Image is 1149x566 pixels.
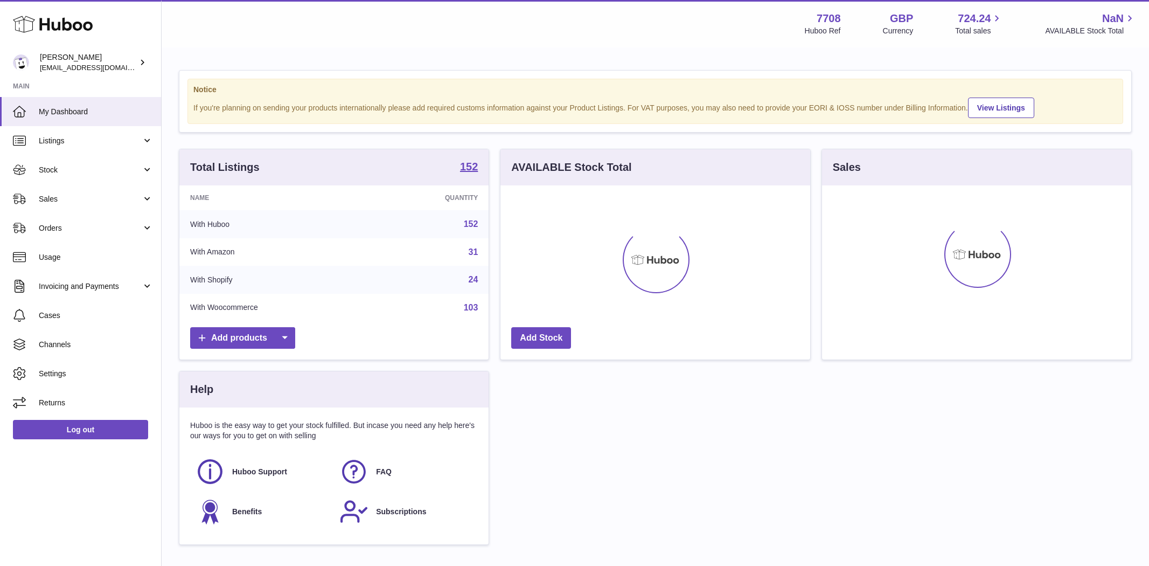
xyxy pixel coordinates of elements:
a: View Listings [968,98,1034,118]
a: 103 [464,303,478,312]
td: With Huboo [179,210,371,238]
span: FAQ [376,467,392,477]
strong: 152 [460,161,478,172]
span: AVAILABLE Stock Total [1045,26,1136,36]
span: 724.24 [958,11,991,26]
span: My Dashboard [39,107,153,117]
div: Huboo Ref [805,26,841,36]
span: Invoicing and Payments [39,281,142,292]
td: With Amazon [179,238,371,266]
td: With Woocommerce [179,294,371,322]
span: Returns [39,398,153,408]
a: Benefits [196,497,329,526]
span: Huboo Support [232,467,287,477]
span: Sales [39,194,142,204]
span: Channels [39,340,153,350]
a: 31 [469,247,478,257]
a: Huboo Support [196,457,329,486]
span: Usage [39,252,153,263]
span: Settings [39,369,153,379]
span: Subscriptions [376,507,426,517]
h3: Sales [833,160,861,175]
a: 724.24 Total sales [955,11,1003,36]
a: NaN AVAILABLE Stock Total [1045,11,1136,36]
a: 152 [460,161,478,174]
div: [PERSON_NAME] [40,52,137,73]
h3: Help [190,382,213,397]
a: FAQ [339,457,472,486]
span: Stock [39,165,142,175]
span: [EMAIL_ADDRESS][DOMAIN_NAME] [40,63,158,72]
th: Quantity [371,185,489,210]
div: Currency [883,26,914,36]
h3: Total Listings [190,160,260,175]
strong: 7708 [817,11,841,26]
span: Total sales [955,26,1003,36]
span: Benefits [232,507,262,517]
a: 152 [464,219,478,229]
a: 24 [469,275,478,284]
a: Subscriptions [339,497,472,526]
a: Log out [13,420,148,439]
a: Add products [190,327,295,349]
td: With Shopify [179,266,371,294]
span: Orders [39,223,142,233]
span: NaN [1102,11,1124,26]
div: If you're planning on sending your products internationally please add required customs informati... [193,96,1117,118]
strong: Notice [193,85,1117,95]
span: Listings [39,136,142,146]
th: Name [179,185,371,210]
p: Huboo is the easy way to get your stock fulfilled. But incase you need any help here's our ways f... [190,420,478,441]
strong: GBP [890,11,913,26]
span: Cases [39,310,153,321]
a: Add Stock [511,327,571,349]
h3: AVAILABLE Stock Total [511,160,631,175]
img: internalAdmin-7708@internal.huboo.com [13,54,29,71]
